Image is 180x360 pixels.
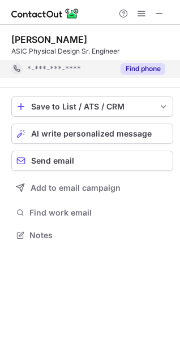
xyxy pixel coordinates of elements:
button: AI write personalized message [11,124,173,144]
img: ContactOut v5.3.10 [11,7,79,20]
button: Notes [11,227,173,243]
button: Reveal Button [121,63,165,74]
span: Notes [29,230,169,240]
span: Add to email campaign [31,183,121,192]
button: Find work email [11,205,173,221]
span: Find work email [29,208,169,218]
div: ASIC Physical Design Sr. Engineer [11,46,173,56]
button: Send email [11,151,173,171]
div: Save to List / ATS / CRM [31,102,153,111]
button: save-profile-one-click [11,96,173,117]
div: [PERSON_NAME] [11,34,87,45]
span: AI write personalized message [31,129,152,138]
button: Add to email campaign [11,178,173,198]
span: Send email [31,156,74,165]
